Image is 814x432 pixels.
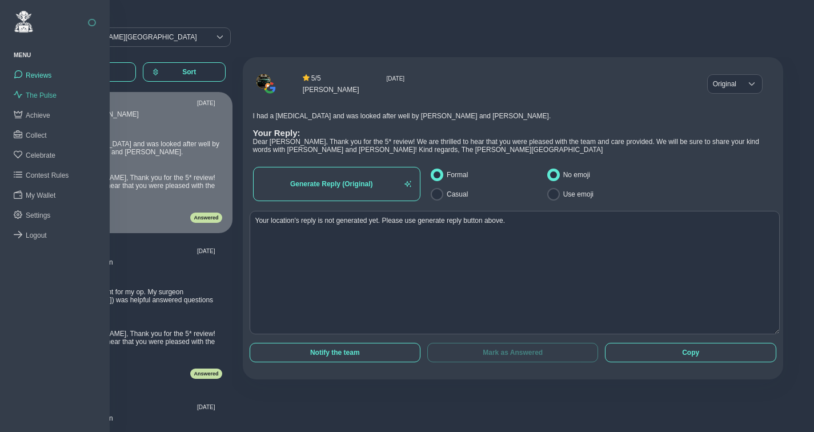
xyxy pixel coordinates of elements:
span: [PERSON_NAME] [82,110,139,118]
span: great stay overnight for my op. My surgeon ([PERSON_NAME]) was helpful answered questions and att... [53,288,213,312]
span: Collect [26,131,47,139]
span: Achieve [26,111,50,119]
span: Celebrate [26,151,55,159]
label: No emoji [563,171,590,179]
button: Sort [143,62,226,82]
span: Generate Reply (Original) [262,180,401,188]
span: 5 / 5 [311,74,321,82]
div: The [PERSON_NAME][GEOGRAPHIC_DATA] [55,33,197,41]
span: Reviews [26,71,51,79]
small: [DATE] [197,404,215,410]
span: My Wallet [26,191,55,199]
img: Reviewer Source [263,81,277,95]
span: Sort [162,68,216,76]
small: [DATE] [387,75,404,82]
span: [PERSON_NAME] [303,86,359,94]
a: Menu [14,52,31,58]
span: Answered [190,369,222,379]
button: Notify the team [250,343,420,362]
button: Copy [605,343,776,362]
span: The Pulse [26,91,57,99]
small: [DATE] [197,100,215,106]
span: Copy [614,349,767,357]
span: Notify the team [259,349,411,357]
span: Logout [26,231,47,239]
div: Dear [PERSON_NAME], Thank you for the 5* review! We are thrilled to hear that you were pleased wi... [53,280,222,362]
span: Original [708,75,741,93]
span: Contest Rules [26,171,69,179]
textarea: Your location's reply is not generated yet. Please use generate reply button above. [250,211,780,334]
button: Generate Reply (Original) [253,167,420,201]
label: Formal [447,171,468,179]
img: Reviewer Picture [256,74,271,89]
b: Your Reply : [253,128,300,138]
label: Use emoji [563,190,594,198]
span: Settings [26,211,50,219]
label: Casual [447,190,468,198]
span: I had a [MEDICAL_DATA] and was looked after well by [PERSON_NAME] and [PERSON_NAME]. [53,140,219,156]
div: Dear [PERSON_NAME], Thank you for the 5* review! We are thrilled to hear that you were pleased wi... [53,132,222,206]
div: Dear [PERSON_NAME], Thank you for the 5* review! We are thrilled to hear that you were pleased wi... [253,104,777,162]
small: [DATE] [197,248,215,254]
span: Answered [190,213,222,223]
span: I had a [MEDICAL_DATA] and was looked after well by [PERSON_NAME] and [PERSON_NAME]. [253,112,551,120]
img: ReviewElf Logo [14,10,34,33]
div: Select a location [210,28,230,46]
